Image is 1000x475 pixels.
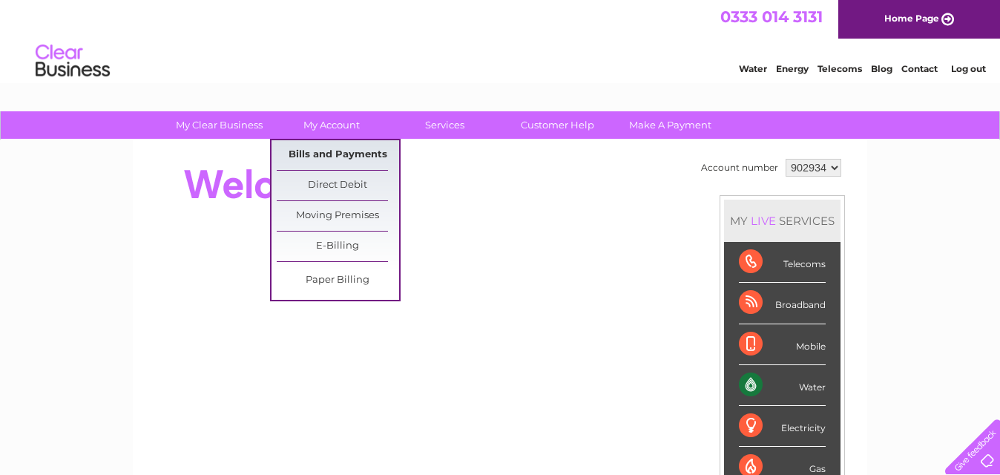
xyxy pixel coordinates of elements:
div: MY SERVICES [724,200,841,242]
div: Clear Business is a trading name of Verastar Limited (registered in [GEOGRAPHIC_DATA] No. 3667643... [151,8,852,72]
a: Water [739,63,767,74]
div: Electricity [739,406,826,447]
a: Moving Premises [277,201,399,231]
a: Log out [951,63,986,74]
a: My Clear Business [158,111,280,139]
a: Services [384,111,506,139]
a: Blog [871,63,892,74]
a: Telecoms [818,63,862,74]
div: Water [739,365,826,406]
a: Paper Billing [277,266,399,295]
div: Mobile [739,324,826,365]
img: logo.png [35,39,111,84]
a: Energy [776,63,809,74]
div: LIVE [748,214,779,228]
div: Broadband [739,283,826,324]
a: Customer Help [496,111,619,139]
a: 0333 014 3131 [720,7,823,26]
a: Bills and Payments [277,140,399,170]
a: Direct Debit [277,171,399,200]
td: Account number [697,155,782,180]
div: Telecoms [739,242,826,283]
a: Contact [901,63,938,74]
a: Make A Payment [609,111,731,139]
a: E-Billing [277,232,399,261]
a: My Account [271,111,393,139]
